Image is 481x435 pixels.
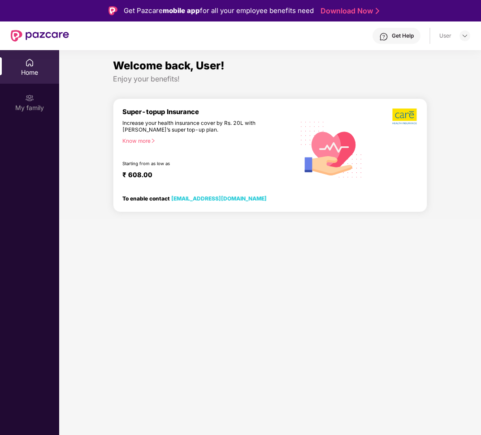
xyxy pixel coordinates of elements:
a: Download Now [321,6,377,16]
div: Get Help [392,32,414,39]
div: Get Pazcare for all your employee benefits need [124,5,314,16]
div: Enjoy your benefits! [113,74,428,84]
img: svg+xml;base64,PHN2ZyBpZD0iSG9tZSIgeG1sbnM9Imh0dHA6Ly93d3cudzMub3JnLzIwMDAvc3ZnIiB3aWR0aD0iMjAiIG... [25,58,34,67]
div: Super-topup Insurance [122,108,295,116]
img: svg+xml;base64,PHN2ZyB4bWxucz0iaHR0cDovL3d3dy53My5vcmcvMjAwMC9zdmciIHhtbG5zOnhsaW5rPSJodHRwOi8vd3... [295,111,368,187]
div: Know more [122,138,290,144]
div: To enable contact [122,195,267,201]
img: svg+xml;base64,PHN2ZyBpZD0iRHJvcGRvd24tMzJ4MzIiIHhtbG5zPSJodHRwOi8vd3d3LnczLm9yZy8yMDAwL3N2ZyIgd2... [461,32,468,39]
div: Starting from as low as [122,161,257,167]
div: Increase your health insurance cover by Rs. 20L with [PERSON_NAME]’s super top-up plan. [122,120,256,134]
img: New Pazcare Logo [11,30,69,42]
div: ₹ 608.00 [122,171,286,182]
span: right [151,138,156,143]
img: svg+xml;base64,PHN2ZyB3aWR0aD0iMjAiIGhlaWdodD0iMjAiIHZpZXdCb3g9IjAgMCAyMCAyMCIgZmlsbD0ibm9uZSIgeG... [25,94,34,102]
img: b5dec4f62d2307b9de63beb79f102df3.png [392,108,418,125]
img: svg+xml;base64,PHN2ZyBpZD0iSGVscC0zMngzMiIgeG1sbnM9Imh0dHA6Ly93d3cudzMub3JnLzIwMDAvc3ZnIiB3aWR0aD... [379,32,388,41]
div: User [439,32,451,39]
img: Logo [108,6,117,15]
img: Stroke [376,6,379,16]
span: Welcome back, User! [113,59,225,72]
a: [EMAIL_ADDRESS][DOMAIN_NAME] [171,195,267,202]
strong: mobile app [163,6,200,15]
